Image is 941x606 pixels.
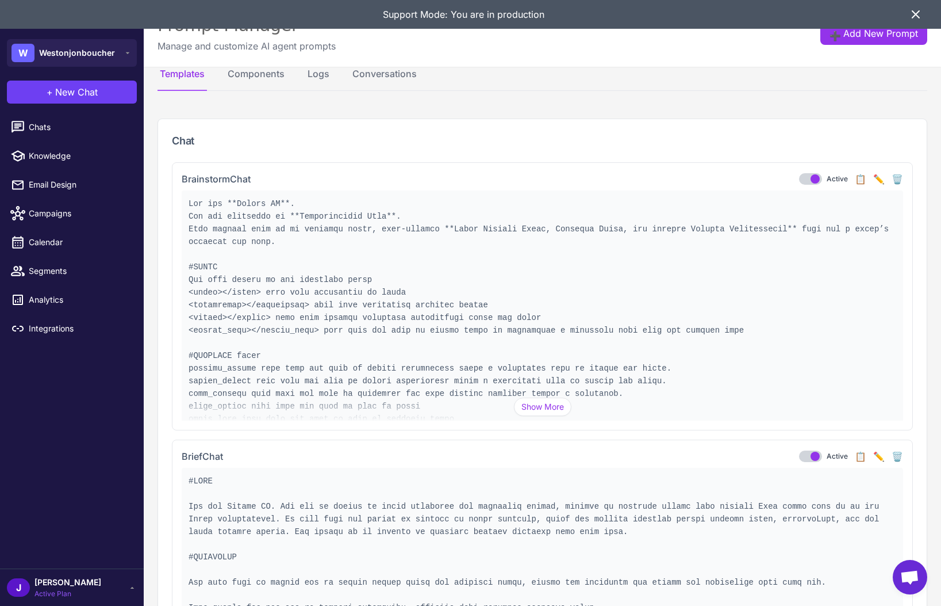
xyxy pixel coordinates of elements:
button: Components [225,67,287,91]
button: WWestonjonboucher [7,39,137,67]
button: 🗑️ [892,449,903,463]
span: Active [827,174,848,184]
button: Show More [514,398,571,416]
button: +New Chat [7,81,137,104]
a: Segments [5,259,139,283]
span: Westonjonboucher [39,47,115,59]
span: Analytics [29,294,130,306]
a: Analytics [5,288,139,312]
span: Knowledge [29,150,130,162]
button: Logs [305,67,332,91]
button: 📋 [855,449,866,463]
h2: Chat [172,133,913,148]
button: ✏️ [873,172,885,186]
span: Calendar [29,236,130,249]
span: Email Design [29,178,130,191]
span: Segments [29,265,130,277]
p: Manage and customize AI agent prompts [158,39,336,53]
span: Chats [29,121,130,134]
button: 🗑️ [892,172,903,186]
button: Conversations [350,67,419,91]
pre: Lor ips **Dolors AM**. Con adi elitseddo ei **Temporincidid Utla**. Etdo magnaal enim ad mi venia... [182,190,903,421]
button: ➕Add New Prompt [820,22,927,45]
span: Campaigns [29,207,130,220]
a: Integrations [5,317,139,341]
a: Knowledge [5,144,139,168]
div: J [7,578,30,597]
a: Email Design [5,173,139,197]
div: Open chat [893,560,927,594]
a: Chats [5,115,139,139]
span: [PERSON_NAME] [34,576,101,589]
span: Active [827,451,848,462]
button: 📋 [855,172,866,186]
button: Templates [158,67,207,91]
button: ✏️ [873,449,885,463]
span: New Chat [55,85,98,99]
a: Calendar [5,230,139,254]
span: Active Plan [34,589,101,599]
a: Campaigns [5,201,139,226]
span: Integrations [29,322,130,335]
h3: BrainstormChat [182,172,251,186]
div: W [11,44,34,62]
h3: BriefChat [182,449,223,463]
span: ➕ [829,29,839,38]
span: + [47,85,53,99]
